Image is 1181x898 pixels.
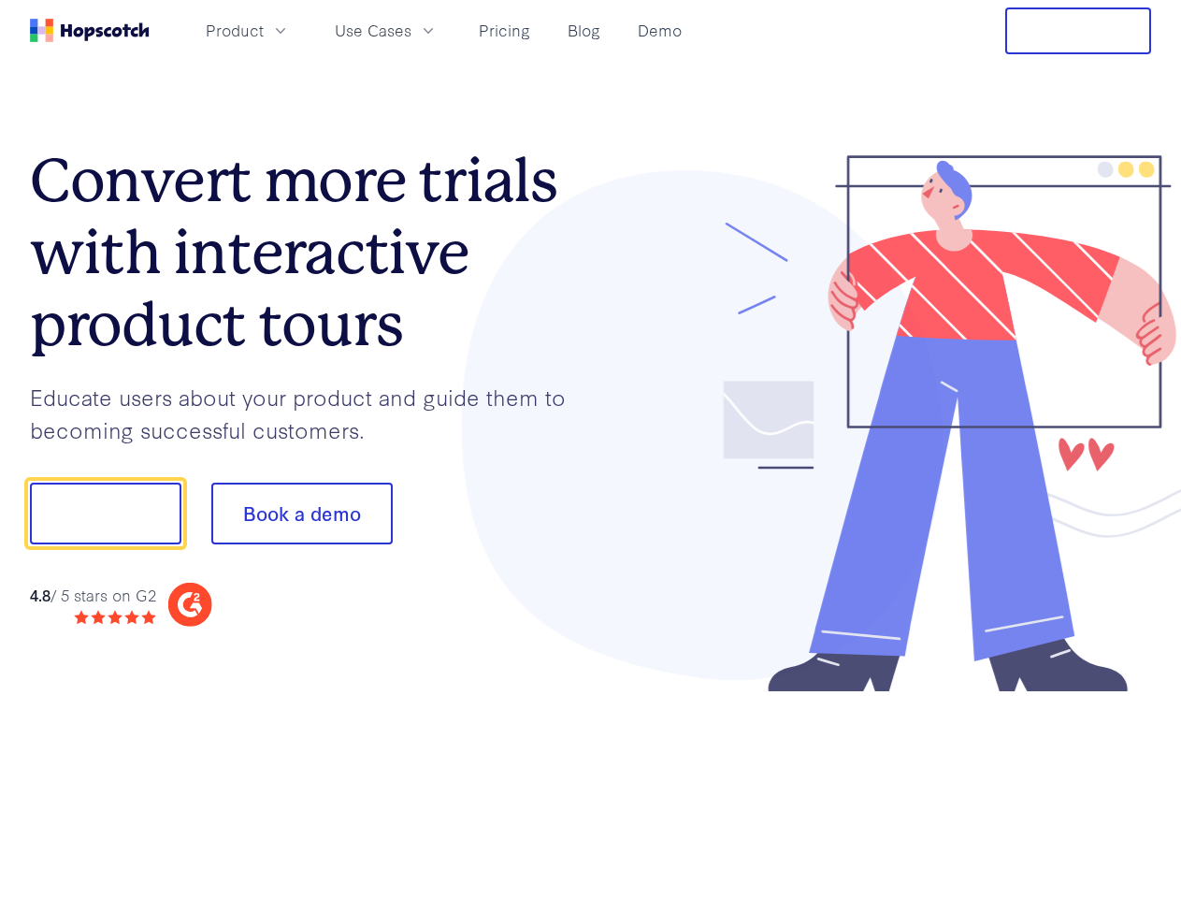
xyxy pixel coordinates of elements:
a: Demo [630,15,689,46]
button: Free Trial [1005,7,1151,54]
a: Blog [560,15,608,46]
button: Product [194,15,301,46]
div: / 5 stars on G2 [30,584,156,607]
span: Use Cases [335,19,411,42]
button: Show me! [30,483,181,544]
a: Pricing [471,15,538,46]
p: Educate users about your product and guide them to becoming successful customers. [30,381,591,445]
h1: Convert more trials with interactive product tours [30,145,591,360]
button: Book a demo [211,483,393,544]
a: Home [30,19,150,42]
strong: 4.8 [30,584,50,605]
button: Use Cases [324,15,449,46]
span: Product [206,19,264,42]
